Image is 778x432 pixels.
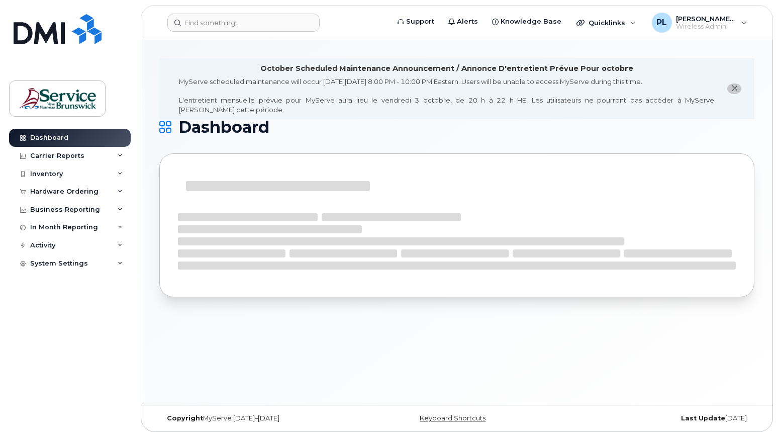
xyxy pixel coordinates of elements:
[179,77,714,114] div: MyServe scheduled maintenance will occur [DATE][DATE] 8:00 PM - 10:00 PM Eastern. Users will be u...
[556,414,754,422] div: [DATE]
[260,63,633,74] div: October Scheduled Maintenance Announcement / Annonce D'entretient Prévue Pour octobre
[159,414,358,422] div: MyServe [DATE]–[DATE]
[681,414,725,422] strong: Last Update
[167,414,203,422] strong: Copyright
[178,120,269,135] span: Dashboard
[727,83,741,94] button: close notification
[420,414,485,422] a: Keyboard Shortcuts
